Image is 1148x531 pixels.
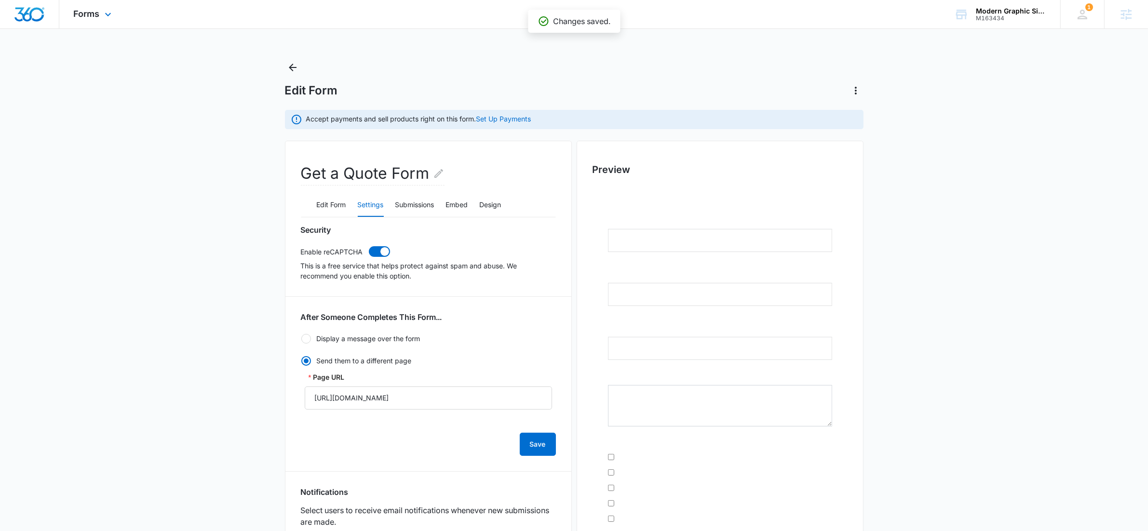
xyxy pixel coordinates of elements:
[1085,3,1093,11] span: 1
[96,56,104,64] img: tab_keywords_by_traffic_grey.svg
[107,57,162,63] div: Keywords by Traffic
[976,15,1046,22] div: account id
[301,356,556,366] label: Send them to a different page
[27,15,47,23] div: v 4.0.25
[74,9,100,19] span: Forms
[15,25,23,33] img: website_grey.svg
[317,194,346,217] button: Edit Form
[976,7,1046,15] div: account name
[848,83,864,98] button: Actions
[395,194,434,217] button: Submissions
[301,504,556,528] p: Select users to receive email notifications whenever new submissions are made.
[285,83,338,98] h1: Edit Form
[301,333,556,344] label: Display a message over the form
[446,194,468,217] button: Embed
[301,312,442,322] h3: After Someone Completes This Form...
[285,60,300,75] button: Back
[306,114,531,124] p: Accept payments and sell products right on this form.
[10,244,69,255] label: Wayfinding Signs
[480,194,501,217] button: Design
[1085,3,1093,11] div: notifications count
[301,487,349,497] h3: Notifications
[301,247,363,257] p: Enable reCAPTCHA
[190,382,314,411] iframe: reCAPTCHA
[10,305,29,317] label: Other
[301,225,331,235] h3: Security
[593,162,848,177] h2: Preview
[520,433,556,456] button: Save
[358,194,384,217] button: Settings
[309,372,344,383] label: Page URL
[37,57,86,63] div: Domain Overview
[10,290,58,302] label: Custom Signs
[25,25,106,33] div: Domain: [DOMAIN_NAME]
[10,275,55,286] label: Interior Signs
[301,261,556,281] p: This is a free service that helps protect against spam and abuse. We recommend you enable this op...
[301,162,445,186] h2: Get a Quote Form
[476,115,531,123] a: Set Up Payments
[10,259,58,271] label: Exterior Signs
[26,56,34,64] img: tab_domain_overview_orange.svg
[305,386,552,410] input: Page URL
[100,390,124,398] span: Submit
[433,162,445,185] button: Edit Form Name
[553,15,610,27] p: Changes saved.
[15,15,23,23] img: logo_orange.svg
